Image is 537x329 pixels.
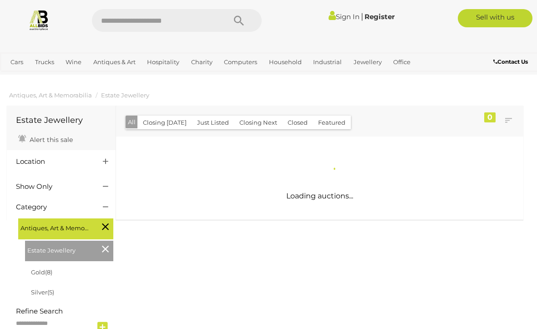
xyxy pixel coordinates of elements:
[390,55,414,70] a: Office
[28,9,50,30] img: Allbids.com.au
[27,243,96,256] span: Estate Jewellery
[458,9,532,27] a: Sell with us
[7,55,27,70] a: Cars
[16,132,75,146] a: Alert this sale
[216,9,262,32] button: Search
[9,91,92,99] a: Antiques, Art & Memorabilia
[16,203,89,211] h4: Category
[31,268,52,276] a: Gold(8)
[16,183,89,191] h4: Show Only
[329,12,360,21] a: Sign In
[309,55,345,70] a: Industrial
[493,57,530,67] a: Contact Us
[234,116,283,130] button: Closing Next
[143,55,183,70] a: Hospitality
[37,70,109,85] a: [GEOGRAPHIC_DATA]
[47,289,54,296] span: (5)
[16,116,106,125] h1: Estate Jewellery
[286,192,353,200] span: Loading auctions...
[101,91,149,99] a: Estate Jewellery
[7,70,33,85] a: Sports
[31,55,58,70] a: Trucks
[361,11,363,21] span: |
[350,55,385,70] a: Jewellery
[126,116,138,129] button: All
[31,289,54,296] a: Silver(5)
[62,55,85,70] a: Wine
[265,55,305,70] a: Household
[45,268,52,276] span: (8)
[365,12,395,21] a: Register
[484,112,496,122] div: 0
[493,58,528,65] b: Contact Us
[16,308,113,315] h4: Refine Search
[137,116,192,130] button: Closing [DATE]
[16,158,89,166] h4: Location
[313,116,351,130] button: Featured
[187,55,216,70] a: Charity
[282,116,313,130] button: Closed
[220,55,261,70] a: Computers
[20,221,89,233] span: Antiques, Art & Memorabilia
[90,55,139,70] a: Antiques & Art
[192,116,234,130] button: Just Listed
[27,136,73,144] span: Alert this sale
